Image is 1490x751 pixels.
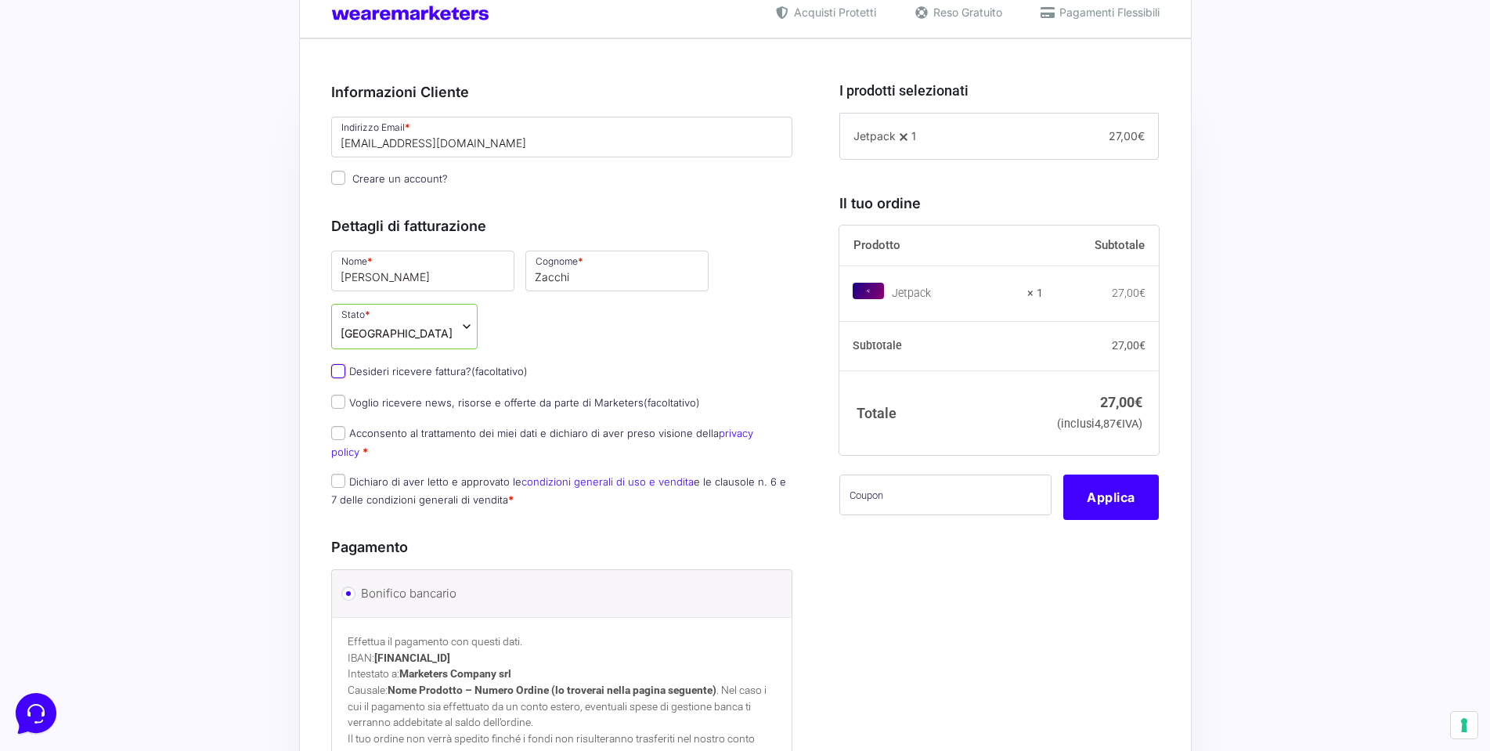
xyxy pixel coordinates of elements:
[331,475,786,506] label: Dichiaro di aver letto e approvato le e le clausole n. 6 e 7 delle condizioni generali di vendita
[241,525,264,539] p: Aiuto
[331,396,700,409] label: Voglio ricevere news, risorse e offerte da parte di Marketers
[839,321,1043,371] th: Subtotale
[839,475,1052,515] input: Coupon
[13,503,109,539] button: Home
[341,325,453,341] span: Italia
[25,63,133,75] span: Le tue conversazioni
[1063,475,1159,520] button: Applica
[102,141,231,153] span: Inizia una conversazione
[1139,339,1145,352] span: €
[25,194,122,207] span: Trova una risposta
[331,364,345,378] input: Desideri ricevere fattura?(facoltativo)
[1139,287,1145,299] span: €
[331,81,793,103] h3: Informazioni Cliente
[1451,712,1477,738] button: Le tue preferenze relative al consenso per le tecnologie di tracciamento
[35,228,256,244] input: Cerca un articolo...
[839,371,1043,455] th: Totale
[50,88,81,119] img: dark
[331,365,528,377] label: Desideri ricevere fattura?
[331,427,753,457] label: Acconsento al trattamento dei miei dati e dichiaro di aver preso visione della
[25,132,288,163] button: Inizia una conversazione
[399,667,511,680] strong: Marketers Company srl
[1043,226,1159,266] th: Subtotale
[1138,129,1145,143] span: €
[1057,417,1142,431] small: (inclusi IVA)
[388,684,716,696] strong: Nome Prodotto – Numero Ordine (lo troverai nella pagina seguente)
[204,503,301,539] button: Aiuto
[331,426,345,440] input: Acconsento al trattamento dei miei dati e dichiaro di aver preso visione dellaprivacy policy
[331,171,345,185] input: Creare un account?
[521,475,694,488] a: condizioni generali di uso e vendita
[13,13,263,38] h2: Ciao da Marketers 👋
[75,88,106,119] img: dark
[348,634,777,731] p: Effettua il pagamento con questi dati. IBAN: Intestato a: Causale: . Nel caso i cui il pagamento ...
[331,474,345,488] input: Dichiaro di aver letto e approvato lecondizioni generali di uso e venditae le clausole n. 6 e 7 d...
[839,226,1043,266] th: Prodotto
[331,215,793,236] h3: Dettagli di fatturazione
[1135,394,1142,410] span: €
[525,251,709,291] input: Cognome *
[853,283,884,299] img: Jetpack
[1100,394,1142,410] bdi: 27,00
[25,88,56,119] img: dark
[892,286,1017,301] div: Jetpack
[1112,339,1145,352] bdi: 27,00
[361,582,758,605] label: Bonifico bancario
[47,525,74,539] p: Home
[374,652,450,664] strong: [FINANCIAL_ID]
[331,251,514,291] input: Nome *
[167,194,288,207] a: Apri Centro Assistenza
[331,536,793,558] h3: Pagamento
[331,427,753,457] a: privacy policy
[135,525,178,539] p: Messaggi
[331,395,345,409] input: Voglio ricevere news, risorse e offerte da parte di Marketers(facoltativo)
[109,503,205,539] button: Messaggi
[839,80,1159,101] h3: I prodotti selezionati
[1027,286,1043,301] strong: × 1
[1109,129,1145,143] span: 27,00
[790,4,876,20] span: Acquisti Protetti
[911,129,916,143] span: 1
[1116,417,1122,431] span: €
[1095,417,1122,431] span: 4,87
[471,365,528,377] span: (facoltativo)
[331,304,478,349] span: Stato
[1112,287,1145,299] bdi: 27,00
[644,396,700,409] span: (facoltativo)
[352,172,448,185] span: Creare un account?
[839,193,1159,214] h3: Il tuo ordine
[853,129,896,143] span: Jetpack
[929,4,1002,20] span: Reso Gratuito
[1055,4,1160,20] span: Pagamenti Flessibili
[13,690,60,737] iframe: Customerly Messenger Launcher
[331,117,793,157] input: Indirizzo Email *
